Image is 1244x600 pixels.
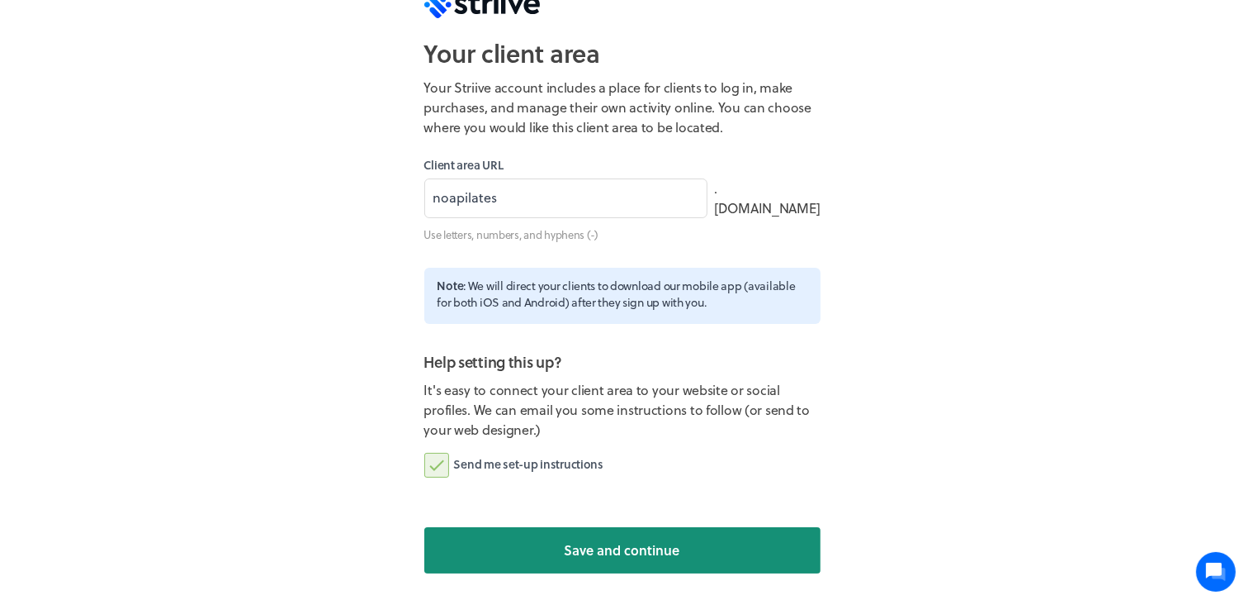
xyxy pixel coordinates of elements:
[25,110,305,163] h2: We're here to help. Ask us anything!
[424,527,821,574] button: Save and continue
[22,257,308,277] p: Find an answer quickly
[438,277,464,294] span: Note
[424,453,603,478] label: Send me set-up instructions
[565,540,680,560] span: Save and continue
[424,78,821,137] p: Your Striive account includes a place for clients to log in, make purchases, and manage their own...
[424,157,821,174] label: Client area URL
[424,38,821,68] h1: Your client area
[48,284,295,317] input: Search articles
[714,179,820,218] span: .[DOMAIN_NAME]
[1196,552,1236,592] iframe: gist-messenger-bubble-iframe
[26,193,305,226] button: New conversation
[106,202,198,216] span: New conversation
[438,278,807,311] h3: : We will direct your clients to download our mobile app (available for both iOS and Android) aft...
[424,350,821,374] h2: Help setting this up?
[25,80,305,107] h1: Hi Noa
[424,225,821,245] p: Use letters, numbers, and hyphens (-)
[424,380,821,440] p: It's easy to connect your client area to your website or social profiles. We can email you some i...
